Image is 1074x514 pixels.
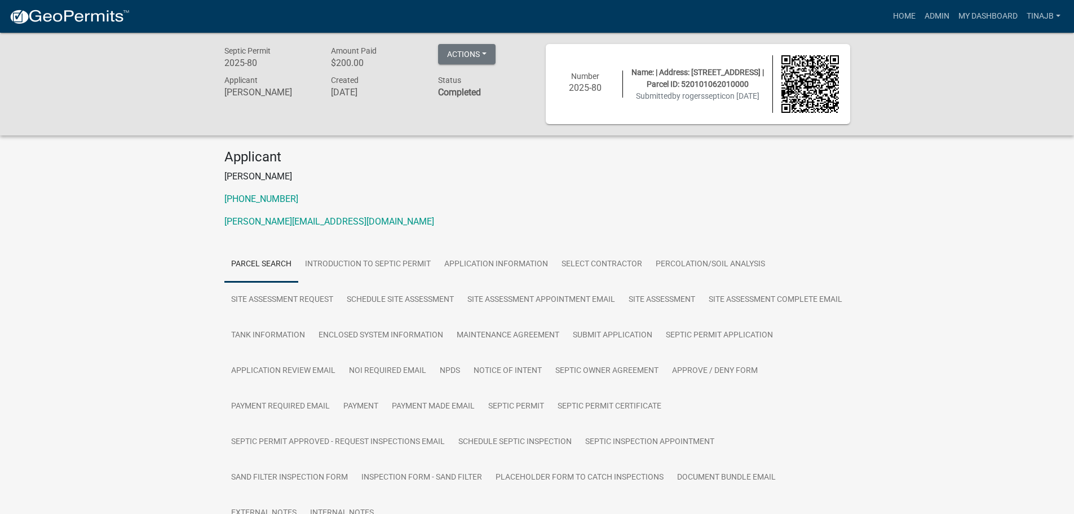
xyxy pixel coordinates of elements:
[571,72,599,81] span: Number
[437,247,555,283] a: Application Information
[224,282,340,318] a: Site Assessment Request
[954,6,1022,27] a: My Dashboard
[224,58,315,68] h6: 2025-80
[331,46,377,55] span: Amount Paid
[557,82,615,93] h6: 2025-80
[224,216,434,227] a: [PERSON_NAME][EMAIL_ADDRESS][DOMAIN_NAME]
[781,55,839,113] img: QR code
[578,424,721,460] a: Septic Inspection Appointment
[665,353,764,389] a: Approve / Deny Form
[331,87,421,98] h6: [DATE]
[450,318,566,354] a: Maintenance Agreement
[1022,6,1065,27] a: Tinajb
[224,194,298,204] a: [PHONE_NUMBER]
[224,318,312,354] a: Tank Information
[224,460,355,496] a: Sand Filter Inspection Form
[224,149,850,165] h4: Applicant
[461,282,622,318] a: Site Assessment Appointment Email
[355,460,489,496] a: Inspection Form - Sand Filter
[452,424,578,460] a: Schedule Septic Inspection
[342,353,433,389] a: NOI Required Email
[549,353,665,389] a: Septic Owner Agreement
[331,76,359,85] span: Created
[920,6,954,27] a: Admin
[337,389,385,425] a: Payment
[224,389,337,425] a: Payment Required Email
[433,353,467,389] a: NPDS
[702,282,849,318] a: Site Assessment Complete Email
[331,58,421,68] h6: $200.00
[622,282,702,318] a: Site Assessment
[438,87,481,98] strong: Completed
[438,44,496,64] button: Actions
[636,91,759,100] span: Submitted on [DATE]
[312,318,450,354] a: Enclosed system information
[670,460,783,496] a: Document Bundle Email
[631,68,764,89] span: Name: | Address: [STREET_ADDRESS] | Parcel ID: 520101062010000
[566,318,659,354] a: Submit Application
[224,46,271,55] span: Septic Permit
[340,282,461,318] a: Schedule Site Assessment
[385,389,481,425] a: Payment Made Email
[489,460,670,496] a: Placeholder Form to Catch Inspections
[889,6,920,27] a: Home
[551,389,668,425] a: Septic Permit Certificate
[224,170,850,183] p: [PERSON_NAME]
[224,353,342,389] a: Application review email
[224,87,315,98] h6: [PERSON_NAME]
[481,389,551,425] a: Septic Permit
[672,91,726,100] span: by rogersseptic
[224,424,452,460] a: Septic Permit Approved - Request Inspections Email
[555,247,649,283] a: Select contractor
[224,247,298,283] a: Parcel search
[467,353,549,389] a: Notice of Intent
[298,247,437,283] a: Introduction to Septic Permit
[659,318,780,354] a: Septic Permit Application
[224,76,258,85] span: Applicant
[438,76,461,85] span: Status
[649,247,772,283] a: Percolation/Soil Analysis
